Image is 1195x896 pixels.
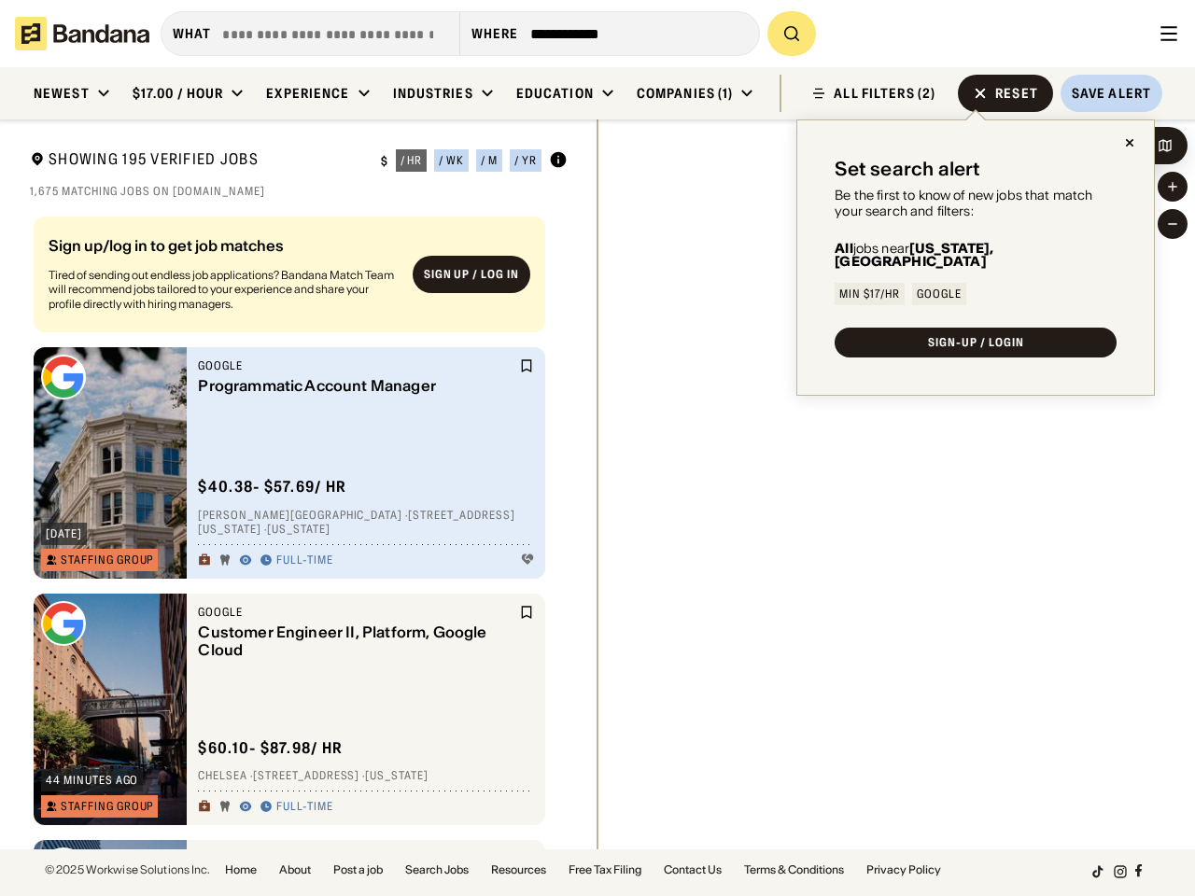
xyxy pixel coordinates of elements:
a: Post a job [333,864,383,875]
div: Reset [995,87,1038,100]
div: $ [381,154,388,169]
a: About [279,864,311,875]
div: / yr [514,155,537,166]
div: Sign up/log in to get job matches [49,238,398,268]
img: Bandana logotype [15,17,149,50]
div: Where [471,25,519,42]
div: / m [481,155,498,166]
div: $ 60.10 - $87.98 / hr [198,738,343,758]
a: Contact Us [664,864,722,875]
a: Free Tax Filing [569,864,641,875]
div: $ 40.38 - $57.69 / hr [198,477,346,497]
div: $17.00 / hour [133,85,224,102]
div: what [173,25,211,42]
div: Companies (1) [637,85,734,102]
div: Tired of sending out endless job applications? Bandana Match Team will recommend jobs tailored to... [49,268,398,312]
a: Home [225,864,257,875]
img: Google logo [41,355,86,399]
div: © 2025 Workwise Solutions Inc. [45,864,210,875]
div: grid [30,209,568,849]
b: All [835,240,852,257]
div: Be the first to know of new jobs that match your search and filters: [835,188,1117,219]
div: ALL FILTERS (2) [834,87,935,100]
div: 44 minutes ago [46,775,138,786]
a: Privacy Policy [866,864,941,875]
div: Min $17/hr [839,288,900,300]
img: Google logo [41,601,86,646]
a: Terms & Conditions [744,864,844,875]
div: Showing 195 Verified Jobs [30,149,366,173]
a: Search Jobs [405,864,469,875]
div: Set search alert [835,158,980,180]
div: / hr [401,155,423,166]
div: Industries [393,85,473,102]
div: [PERSON_NAME][GEOGRAPHIC_DATA] · [STREET_ADDRESS][US_STATE] · [US_STATE] [198,508,534,537]
div: Newest [34,85,90,102]
div: SIGN-UP / LOGIN [928,337,1023,348]
div: Chelsea · [STREET_ADDRESS] · [US_STATE] [198,769,534,784]
a: Resources [491,864,546,875]
b: [US_STATE], [GEOGRAPHIC_DATA] [835,240,993,270]
div: Customer Engineer II, Platform, Google Cloud [198,623,515,659]
div: Education [516,85,594,102]
div: Full-time [276,800,333,815]
div: Experience [266,85,349,102]
div: Staffing Group [61,554,153,566]
div: Sign up / Log in [424,268,519,283]
div: Programmatic Account Manager [198,377,515,395]
div: 1,675 matching jobs on [DOMAIN_NAME] [30,184,568,199]
div: [DATE] [46,528,82,539]
div: Google [917,288,962,300]
div: Staffing Group [61,801,153,812]
div: jobs near [835,242,1117,268]
div: / wk [439,155,464,166]
img: Google logo [41,847,86,892]
div: Google [198,605,515,620]
div: Google [198,358,515,373]
div: Save Alert [1072,85,1151,102]
div: Full-time [276,553,333,568]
